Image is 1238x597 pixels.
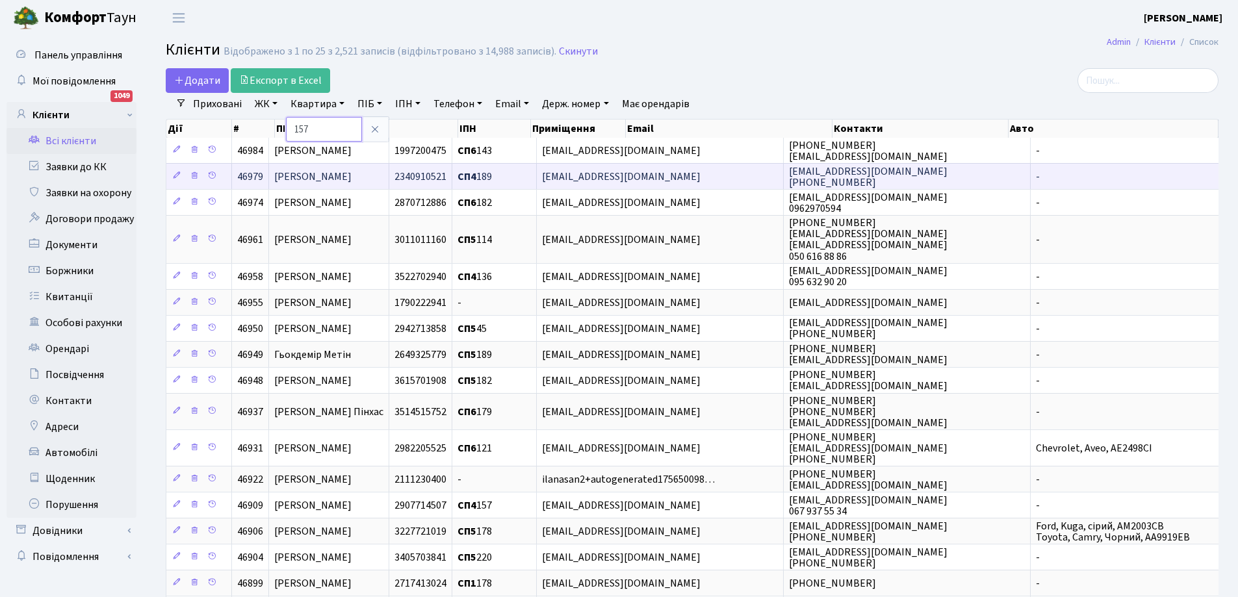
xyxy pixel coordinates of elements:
[789,190,948,216] span: [EMAIL_ADDRESS][DOMAIN_NAME] 0962970594
[542,296,701,310] span: [EMAIL_ADDRESS][DOMAIN_NAME]
[789,519,948,544] span: [EMAIL_ADDRESS][DOMAIN_NAME] [PHONE_NUMBER]
[6,414,136,440] a: Адреси
[458,524,476,539] b: СП5
[6,388,136,414] a: Контакти
[1077,68,1219,93] input: Пошук...
[6,466,136,492] a: Щоденник
[1036,550,1040,565] span: -
[458,196,476,210] b: СП6
[789,138,948,164] span: [PHONE_NUMBER] [EMAIL_ADDRESS][DOMAIN_NAME]
[458,120,531,138] th: ІПН
[250,93,283,115] a: ЖК
[458,405,492,419] span: 179
[1036,519,1190,544] span: Ford, Kuga, сірий, AM2003CB Toyota, Camry, Чорний, AA9919EB
[394,170,446,184] span: 2340910521
[1144,11,1222,25] b: [PERSON_NAME]
[789,296,948,310] span: [EMAIL_ADDRESS][DOMAIN_NAME]
[166,68,229,93] a: Додати
[542,322,701,336] span: [EMAIL_ADDRESS][DOMAIN_NAME]
[789,430,948,466] span: [PHONE_NUMBER] [EMAIL_ADDRESS][DOMAIN_NAME] [PHONE_NUMBER]
[32,74,116,88] span: Мої повідомлення
[44,7,107,28] b: Комфорт
[458,498,476,513] b: СП4
[188,93,247,115] a: Приховані
[394,233,446,247] span: 3011011160
[237,296,263,310] span: 46955
[789,164,948,190] span: [EMAIL_ADDRESS][DOMAIN_NAME] [PHONE_NUMBER]
[458,322,487,336] span: 45
[237,441,263,455] span: 46931
[6,154,136,180] a: Заявки до КК
[542,374,701,388] span: [EMAIL_ADDRESS][DOMAIN_NAME]
[1036,170,1040,184] span: -
[789,368,948,393] span: [PHONE_NUMBER] [EMAIL_ADDRESS][DOMAIN_NAME]
[1036,348,1040,362] span: -
[6,362,136,388] a: Посвідчення
[789,216,948,263] span: [PHONE_NUMBER] [EMAIL_ADDRESS][DOMAIN_NAME] [EMAIL_ADDRESS][DOMAIN_NAME] 050 616 88 86
[274,196,352,210] span: [PERSON_NAME]
[34,48,122,62] span: Панель управління
[458,170,492,184] span: 189
[542,472,715,487] span: ilanasan2+autogenerated175650098…
[6,180,136,206] a: Заявки на охорону
[6,206,136,232] a: Договори продажу
[274,576,352,591] span: [PERSON_NAME]
[237,322,263,336] span: 46950
[542,170,701,184] span: [EMAIL_ADDRESS][DOMAIN_NAME]
[6,232,136,258] a: Документи
[789,394,948,430] span: [PHONE_NUMBER] [PHONE_NUMBER] [EMAIL_ADDRESS][DOMAIN_NAME]
[458,144,476,158] b: СП6
[1036,144,1040,158] span: -
[6,284,136,310] a: Квитанції
[458,322,476,336] b: СП5
[458,498,492,513] span: 157
[274,296,352,310] span: [PERSON_NAME]
[6,544,136,570] a: Повідомлення
[6,68,136,94] a: Мої повідомлення1049
[458,441,492,455] span: 121
[274,472,352,487] span: [PERSON_NAME]
[6,336,136,362] a: Орендарі
[394,196,446,210] span: 2870712886
[458,405,476,419] b: СП6
[458,524,492,539] span: 178
[1144,35,1176,49] a: Клієнти
[626,120,832,138] th: Email
[458,233,476,247] b: СП5
[1036,233,1040,247] span: -
[394,322,446,336] span: 2942713858
[232,120,275,138] th: #
[6,310,136,336] a: Особові рахунки
[6,258,136,284] a: Боржники
[789,576,876,591] span: [PHONE_NUMBER]
[394,498,446,513] span: 2907714507
[13,5,39,31] img: logo.png
[1036,296,1040,310] span: -
[1144,10,1222,26] a: [PERSON_NAME]
[166,38,220,61] span: Клієнти
[394,348,446,362] span: 2649325779
[458,441,476,455] b: СП6
[274,233,352,247] span: [PERSON_NAME]
[542,441,701,455] span: [EMAIL_ADDRESS][DOMAIN_NAME]
[490,93,534,115] a: Email
[458,472,461,487] span: -
[789,264,948,289] span: [EMAIL_ADDRESS][DOMAIN_NAME] 095 632 90 20
[458,296,461,310] span: -
[274,322,352,336] span: [PERSON_NAME]
[394,405,446,419] span: 3514515752
[789,316,948,341] span: [EMAIL_ADDRESS][DOMAIN_NAME] [PHONE_NUMBER]
[1036,270,1040,284] span: -
[274,348,351,362] span: Гьокдемір Метін
[542,550,701,565] span: [EMAIL_ADDRESS][DOMAIN_NAME]
[458,550,492,565] span: 220
[542,348,701,362] span: [EMAIL_ADDRESS][DOMAIN_NAME]
[458,270,492,284] span: 136
[237,196,263,210] span: 46974
[537,93,613,115] a: Держ. номер
[458,550,476,565] b: СП5
[394,270,446,284] span: 3522702940
[166,120,232,138] th: Дії
[394,374,446,388] span: 3615701908
[237,405,263,419] span: 46937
